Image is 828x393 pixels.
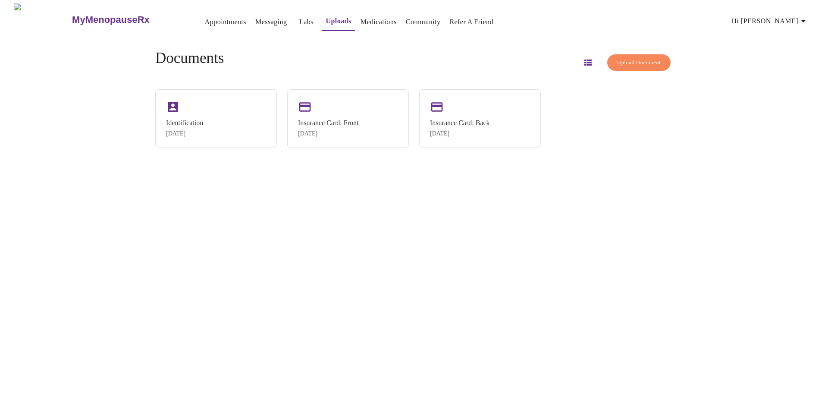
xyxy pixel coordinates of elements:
button: Refer a Friend [446,13,497,31]
button: Upload Document [607,54,671,71]
button: Uploads [322,13,354,31]
span: Hi [PERSON_NAME] [732,15,809,27]
button: Community [402,13,444,31]
a: Labs [299,16,314,28]
div: [DATE] [430,130,490,137]
a: Community [406,16,441,28]
a: Refer a Friend [449,16,493,28]
span: Upload Document [617,58,661,68]
div: Identification [166,119,203,127]
button: Hi [PERSON_NAME] [728,13,812,30]
div: Insurance Card: Front [298,119,358,127]
a: Messaging [255,16,287,28]
a: Medications [361,16,397,28]
button: Messaging [252,13,290,31]
div: Insurance Card: Back [430,119,490,127]
a: Appointments [205,16,246,28]
div: [DATE] [166,130,203,137]
h3: MyMenopauseRx [72,14,150,25]
button: Switch to list view [577,52,598,73]
h4: Documents [155,50,224,67]
a: MyMenopauseRx [71,5,184,35]
img: MyMenopauseRx Logo [14,3,71,36]
button: Medications [357,13,400,31]
div: [DATE] [298,130,358,137]
a: Uploads [326,15,351,27]
button: Labs [292,13,320,31]
button: Appointments [201,13,250,31]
